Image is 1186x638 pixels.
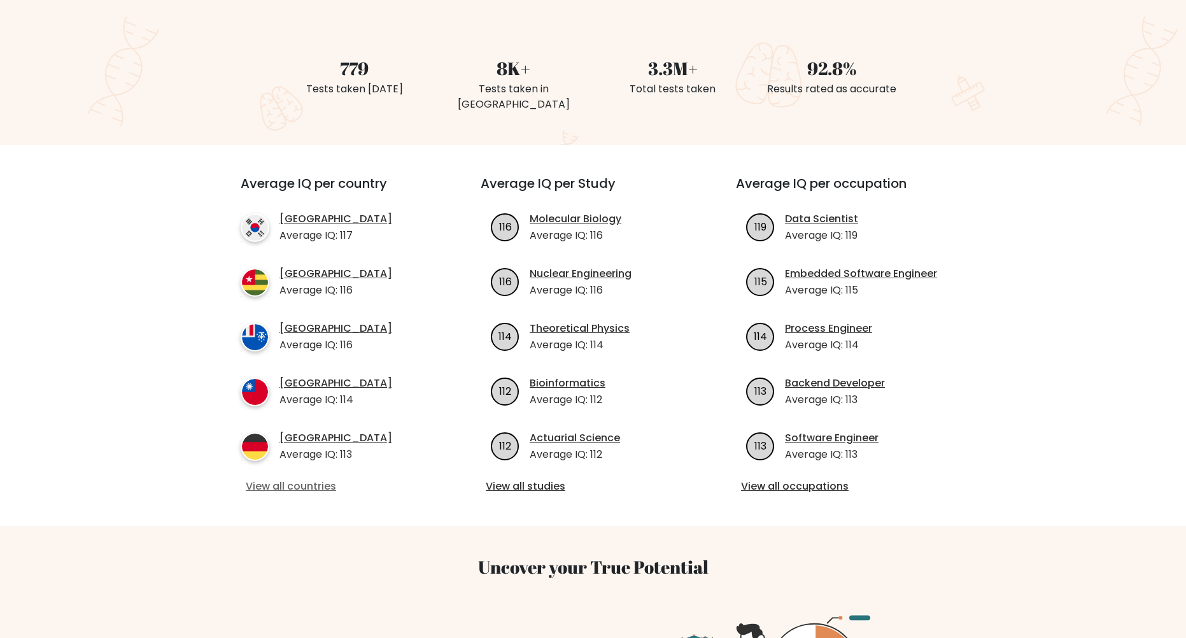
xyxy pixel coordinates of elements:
[241,213,269,242] img: country
[279,211,392,227] a: [GEOGRAPHIC_DATA]
[530,266,632,281] a: Nuclear Engineering
[241,378,269,406] img: country
[283,55,427,82] div: 779
[241,323,269,351] img: country
[283,82,427,97] div: Tests taken [DATE]
[279,283,392,298] p: Average IQ: 116
[785,266,937,281] a: Embedded Software Engineer
[785,376,885,391] a: Backend Developer
[486,479,700,494] a: View all studies
[754,329,767,343] text: 114
[530,376,605,391] a: Bioinformatics
[530,283,632,298] p: Average IQ: 116
[499,219,512,234] text: 116
[785,228,858,243] p: Average IQ: 119
[754,219,766,234] text: 119
[279,447,392,462] p: Average IQ: 113
[241,432,269,461] img: country
[785,211,858,227] a: Data Scientist
[530,321,630,336] a: Theoretical Physics
[785,392,885,408] p: Average IQ: 113
[498,329,512,343] text: 114
[785,337,872,353] p: Average IQ: 114
[246,479,430,494] a: View all countries
[530,211,621,227] a: Molecular Biology
[785,283,937,298] p: Average IQ: 115
[760,55,904,82] div: 92.8%
[442,82,586,112] div: Tests taken in [GEOGRAPHIC_DATA]
[530,228,621,243] p: Average IQ: 116
[279,430,392,446] a: [GEOGRAPHIC_DATA]
[601,82,745,97] div: Total tests taken
[754,438,766,453] text: 113
[241,176,435,206] h3: Average IQ per country
[741,479,956,494] a: View all occupations
[279,321,392,336] a: [GEOGRAPHIC_DATA]
[279,376,392,391] a: [GEOGRAPHIC_DATA]
[601,55,745,82] div: 3.3M+
[499,274,512,288] text: 116
[754,274,767,288] text: 115
[785,321,872,336] a: Process Engineer
[530,447,620,462] p: Average IQ: 112
[760,82,904,97] div: Results rated as accurate
[241,268,269,297] img: country
[530,392,605,408] p: Average IQ: 112
[499,438,511,453] text: 112
[442,55,586,82] div: 8K+
[530,337,630,353] p: Average IQ: 114
[279,266,392,281] a: [GEOGRAPHIC_DATA]
[785,447,879,462] p: Average IQ: 113
[499,383,511,398] text: 112
[279,337,392,353] p: Average IQ: 116
[279,392,392,408] p: Average IQ: 114
[481,176,705,206] h3: Average IQ per Study
[279,228,392,243] p: Average IQ: 117
[530,430,620,446] a: Actuarial Science
[181,556,1006,578] h3: Uncover your True Potential
[754,383,766,398] text: 113
[736,176,961,206] h3: Average IQ per occupation
[785,430,879,446] a: Software Engineer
